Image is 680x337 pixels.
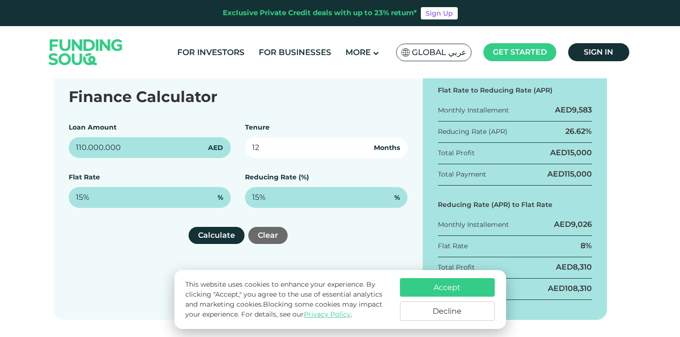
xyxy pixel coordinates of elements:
[438,220,509,230] div: Monthly Installement
[554,219,592,230] div: AED
[572,105,592,114] span: 9,583
[412,47,466,58] span: Global عربي
[208,143,223,153] span: AED
[438,262,475,272] div: Total Profit
[401,48,410,56] img: SA Flag
[421,7,458,19] a: Sign Up
[394,193,400,203] span: %
[438,200,592,210] div: Reducing Rate (APR) to Flat Rate
[547,169,592,179] div: AED
[438,169,486,179] div: Total Payment
[374,143,400,153] span: Months
[400,278,495,297] button: Accept
[185,280,390,319] p: This website uses cookies to enhance your experience. By clicking "Accept," you agree to the use ...
[189,227,245,244] button: Calculate
[69,123,117,131] label: Loan Amount
[241,310,352,318] span: For details, see our .
[218,193,223,203] span: %
[438,148,475,158] div: Total Profit
[304,310,351,318] a: Privacy Policy
[567,148,592,157] span: 15,000
[573,262,592,271] span: 8,310
[185,300,382,318] span: Blocking some cookies may impact your experience.
[550,148,592,158] div: AED
[584,47,613,56] span: Sign in
[493,47,547,56] span: Get started
[555,105,592,115] div: AED
[565,284,592,293] span: 108,310
[548,283,592,294] div: AED
[571,220,592,229] span: 9,026
[568,43,629,61] a: Sign in
[580,241,592,251] div: 8%
[565,126,592,137] div: 26.62%
[438,241,468,251] div: Flat Rate
[438,85,592,95] div: Flat Rate to Reducing Rate (APR)
[400,301,495,321] button: Decline
[256,45,334,60] a: For Businesses
[248,227,288,244] button: Clear
[39,28,132,76] img: Logo
[175,45,247,60] a: For Investors
[438,105,509,115] div: Monthly Installement
[69,173,100,181] label: Flat Rate
[345,47,371,57] span: More
[564,169,592,178] span: 115,000
[438,127,508,137] div: Reducing Rate (APR)
[69,85,408,108] div: Finance Calculator
[223,8,417,19] div: Exclusive Private Credit deals with up to 23% return*
[245,123,270,131] label: Tenure
[245,173,309,181] label: Reducing Rate (%)
[556,262,592,272] div: AED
